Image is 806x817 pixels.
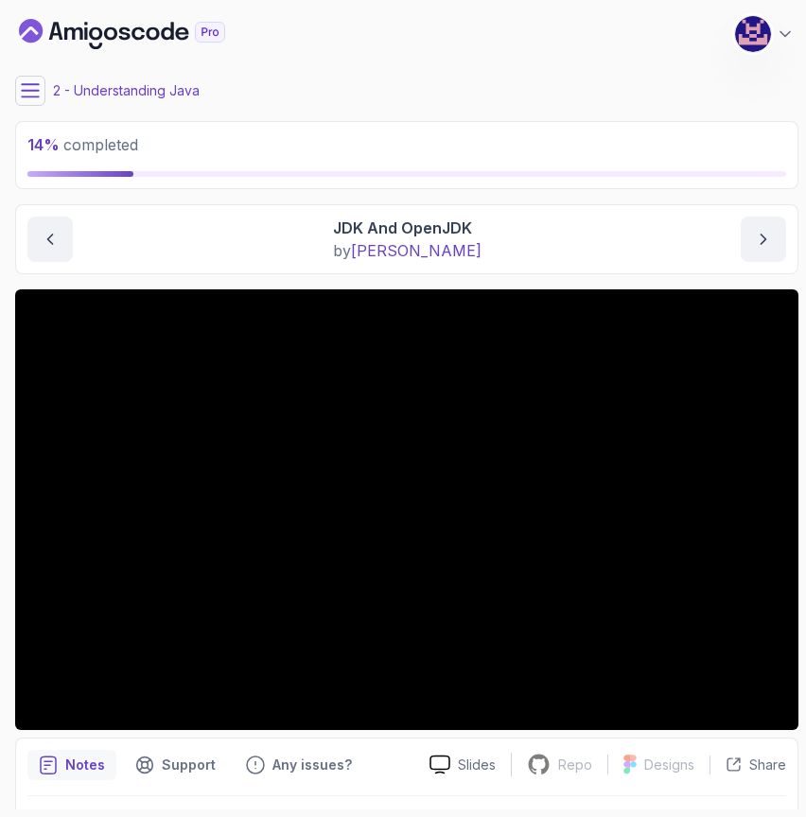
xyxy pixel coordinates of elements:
[124,750,227,780] button: Support button
[333,239,482,262] p: by
[235,750,363,780] button: Feedback button
[458,756,496,774] p: Slides
[27,135,138,154] span: completed
[710,756,786,774] button: Share
[749,756,786,774] p: Share
[644,756,694,774] p: Designs
[272,756,352,774] p: Any issues?
[741,217,786,262] button: next content
[27,135,60,154] span: 14 %
[414,755,511,774] a: Slides
[65,756,105,774] p: Notes
[351,241,482,260] span: [PERSON_NAME]
[27,750,116,780] button: notes button
[27,217,73,262] button: previous content
[333,217,482,239] p: JDK And OpenJDK
[558,756,592,774] p: Repo
[19,19,269,49] a: Dashboard
[162,756,216,774] p: Support
[15,289,798,730] iframe: 5 - JDK and OpenJDK
[53,81,200,100] p: 2 - Understanding Java
[735,16,771,52] img: user profile image
[734,15,795,53] button: user profile image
